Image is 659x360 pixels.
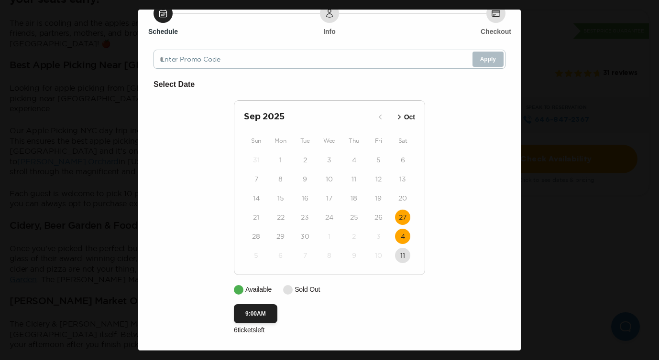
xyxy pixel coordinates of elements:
div: Sat [391,135,415,147]
button: 3 [322,152,337,168]
button: 8 [273,171,288,187]
button: 26 [371,210,386,225]
p: Oct [404,112,415,122]
time: 31 [253,155,260,165]
button: 2 [346,229,362,244]
button: 11 [395,248,410,263]
time: 12 [375,174,382,184]
div: Wed [317,135,341,147]
button: 10 [322,171,337,187]
time: 19 [375,193,382,203]
time: 6 [401,155,405,165]
button: 15 [273,191,288,206]
time: 4 [352,155,356,165]
time: 18 [351,193,357,203]
button: 12 [371,171,386,187]
button: 10 [371,248,386,263]
button: Oct [392,109,418,125]
time: 15 [277,193,284,203]
time: 8 [278,174,283,184]
div: Tue [293,135,317,147]
button: 9 [297,171,313,187]
time: 20 [398,193,407,203]
button: 16 [297,191,313,206]
time: 24 [325,212,333,222]
time: 6 [278,251,283,260]
button: 25 [346,210,362,225]
time: 2 [352,232,356,241]
time: 5 [254,251,258,260]
time: 13 [399,174,406,184]
time: 11 [351,174,356,184]
time: 25 [350,212,358,222]
time: 30 [300,232,309,241]
time: 26 [374,212,383,222]
p: 6 ticket s left [234,325,425,335]
button: 13 [395,171,410,187]
button: 30 [297,229,313,244]
time: 21 [253,212,259,222]
button: 9 [346,248,362,263]
button: 22 [273,210,288,225]
button: 7 [297,248,313,263]
button: 19 [371,191,386,206]
time: 10 [326,174,333,184]
time: 16 [302,193,308,203]
time: 8 [327,251,331,260]
button: 2 [297,152,313,168]
button: 4 [346,152,362,168]
button: 31 [249,152,264,168]
time: 5 [376,155,381,165]
button: 17 [322,191,337,206]
button: 1 [273,152,288,168]
button: 29 [273,229,288,244]
h6: Info [323,27,336,36]
div: Thu [342,135,366,147]
button: 14 [249,191,264,206]
time: 1 [328,232,330,241]
div: Fri [366,135,391,147]
button: 21 [249,210,264,225]
time: 28 [252,232,260,241]
time: 23 [301,212,309,222]
button: 24 [322,210,337,225]
button: 5 [249,248,264,263]
p: Sold Out [295,285,320,295]
time: 7 [254,174,258,184]
button: 18 [346,191,362,206]
button: 7 [249,171,264,187]
button: 23 [297,210,313,225]
time: 1 [279,155,282,165]
h6: Select Date [154,78,505,91]
time: 10 [375,251,382,260]
time: 3 [327,155,331,165]
time: 3 [376,232,381,241]
button: 8 [322,248,337,263]
h2: Sep 2025 [244,110,373,124]
time: 29 [276,232,285,241]
button: 5 [371,152,386,168]
button: 20 [395,191,410,206]
button: 9:00AM [234,304,277,323]
time: 7 [303,251,307,260]
time: 17 [326,193,332,203]
time: 9 [303,174,307,184]
button: 6 [395,152,410,168]
button: 1 [322,229,337,244]
button: 4 [395,229,410,244]
time: 4 [401,232,405,241]
p: Available [245,285,272,295]
time: 22 [277,212,285,222]
time: 27 [399,212,406,222]
h6: Schedule [148,27,178,36]
button: 11 [346,171,362,187]
div: Mon [268,135,293,147]
button: 3 [371,229,386,244]
button: 27 [395,210,410,225]
time: 14 [253,193,260,203]
time: 2 [303,155,307,165]
div: Sun [244,135,268,147]
button: 28 [249,229,264,244]
h6: Checkout [481,27,511,36]
time: 9 [352,251,356,260]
